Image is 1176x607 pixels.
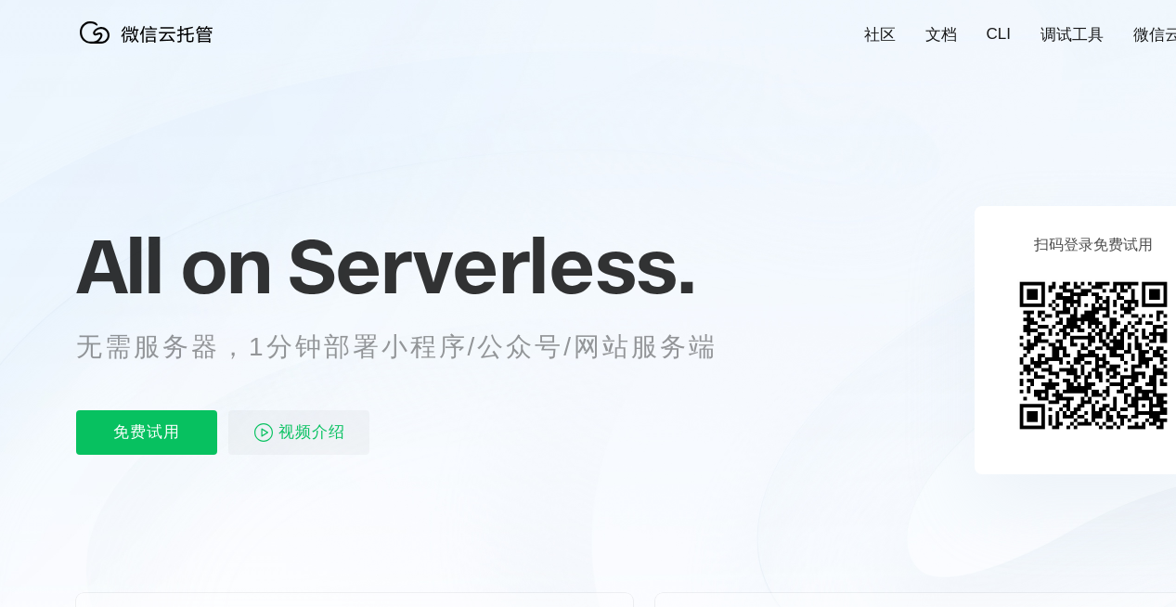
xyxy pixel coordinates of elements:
img: video_play.svg [252,421,275,444]
a: 微信云托管 [76,38,225,54]
span: All on [76,219,270,312]
a: 调试工具 [1040,24,1104,45]
span: 视频介绍 [278,410,345,455]
a: 文档 [925,24,957,45]
a: CLI [987,25,1011,44]
span: Serverless. [288,219,695,312]
p: 扫码登录免费试用 [1034,236,1153,255]
img: 微信云托管 [76,14,225,51]
a: 社区 [864,24,896,45]
p: 无需服务器，1分钟部署小程序/公众号/网站服务端 [76,329,752,366]
p: 免费试用 [76,410,217,455]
